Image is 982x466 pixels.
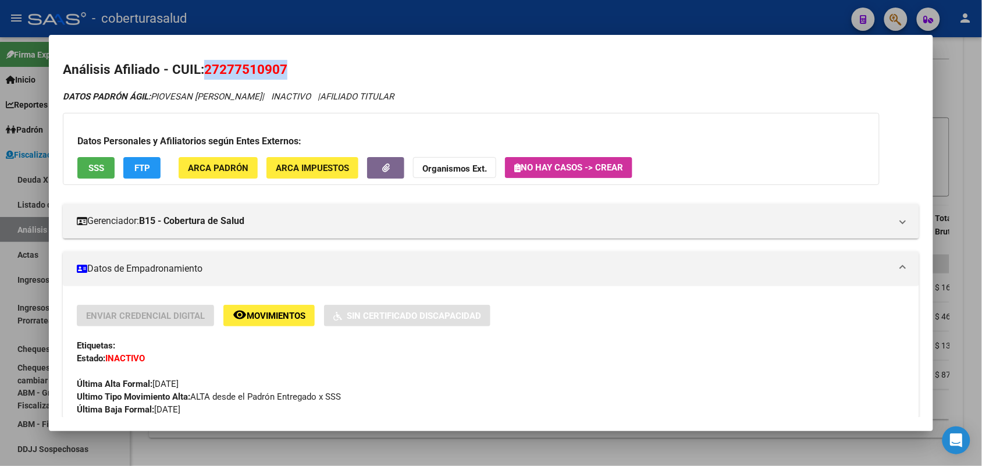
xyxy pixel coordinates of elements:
strong: Organismos Ext. [422,163,487,174]
button: SSS [77,157,115,179]
mat-panel-title: Datos de Empadronamiento [77,262,891,276]
button: Sin Certificado Discapacidad [324,305,490,326]
span: Sin Certificado Discapacidad [347,311,481,321]
strong: Ultimo Tipo Movimiento Alta: [77,392,190,402]
strong: Última Alta Formal: [77,379,152,389]
span: [DATE] [77,379,179,389]
button: Enviar Credencial Digital [77,305,214,326]
strong: INACTIVO [105,353,145,364]
mat-expansion-panel-header: Datos de Empadronamiento [63,251,919,286]
button: ARCA Impuestos [266,157,358,179]
button: No hay casos -> Crear [505,157,632,178]
span: AFILIADO TITULAR [320,91,394,102]
span: [DATE] [77,404,180,415]
span: PIOVESAN [PERSON_NAME] [63,91,262,102]
strong: Estado: [77,353,105,364]
span: ARCA Padrón [188,163,248,173]
button: Organismos Ext. [413,157,496,179]
span: Enviar Credencial Digital [86,311,205,321]
span: No hay casos -> Crear [514,162,623,173]
button: FTP [123,157,161,179]
mat-icon: remove_red_eye [233,308,247,322]
strong: B15 - Cobertura de Salud [139,214,244,228]
span: FTP [134,163,150,173]
i: | INACTIVO | [63,91,394,102]
strong: Etiquetas: [77,340,115,351]
h2: Análisis Afiliado - CUIL: [63,60,919,80]
mat-panel-title: Gerenciador: [77,214,891,228]
strong: DATOS PADRÓN ÁGIL: [63,91,151,102]
span: ARCA Impuestos [276,163,349,173]
span: Movimientos [247,311,305,321]
div: Open Intercom Messenger [942,426,970,454]
span: SSS [88,163,104,173]
button: ARCA Padrón [179,157,258,179]
span: 27277510907 [204,62,287,77]
mat-expansion-panel-header: Gerenciador:B15 - Cobertura de Salud [63,204,919,239]
span: ALTA desde el Padrón Entregado x SSS [77,392,341,402]
h3: Datos Personales y Afiliatorios según Entes Externos: [77,134,865,148]
strong: Última Baja Formal: [77,404,154,415]
button: Movimientos [223,305,315,326]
